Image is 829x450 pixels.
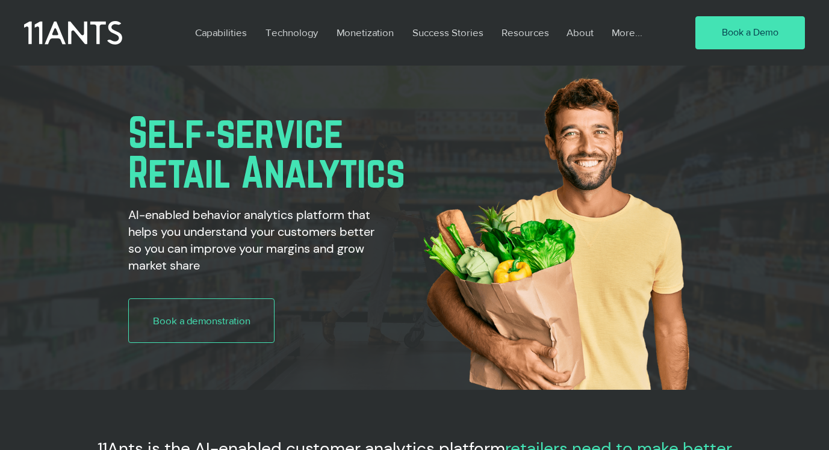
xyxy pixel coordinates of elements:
h2: AI-enabled behavior analytics platform that helps you understand your customers better so you can... [128,206,382,274]
a: About [557,19,603,46]
p: Technology [259,19,324,46]
a: Technology [256,19,328,46]
nav: Site [186,19,660,46]
a: Success Stories [403,19,492,46]
span: Book a Demo [722,26,778,39]
span: Book a demonstration [153,313,250,328]
a: Capabilities [186,19,256,46]
span: Self-service [128,108,344,156]
p: Success Stories [406,19,489,46]
span: Retail Analytics [128,148,405,196]
a: Book a demonstration [128,298,275,343]
p: Monetization [331,19,400,46]
p: More... [606,19,648,46]
a: Monetization [328,19,403,46]
p: About [560,19,600,46]
a: Resources [492,19,557,46]
p: Capabilities [189,19,253,46]
p: Resources [495,19,555,46]
a: Book a Demo [695,16,805,50]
